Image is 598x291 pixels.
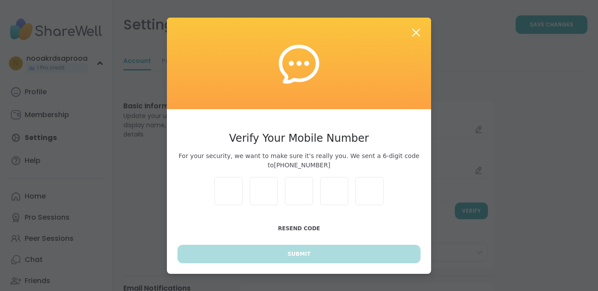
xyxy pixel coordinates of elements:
button: Submit [177,245,421,263]
button: Resend Code [177,219,421,238]
span: Submit [288,250,310,258]
span: Resend Code [278,225,320,232]
span: For your security, we want to make sure it’s really you. We sent a 6-digit code to [PHONE_NUMBER] [177,151,421,170]
h3: Verify Your Mobile Number [177,130,421,146]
